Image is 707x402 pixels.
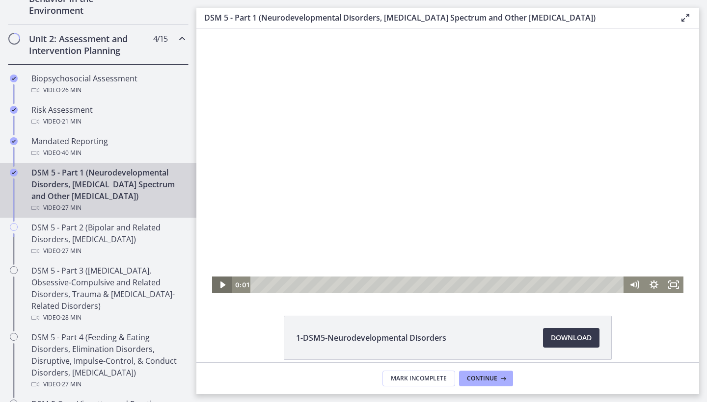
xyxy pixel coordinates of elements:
[29,33,149,56] h2: Unit 2: Assessment and Intervention Planning
[10,75,18,82] i: Completed
[296,332,446,344] span: 1-DSM5-Neurodevelopmental Disorders
[60,147,82,159] span: · 40 min
[31,331,185,390] div: DSM 5 - Part 4 (Feeding & Eating Disorders, Elimination Disorders, Disruptive, Impulse-Control, &...
[60,378,82,390] span: · 27 min
[31,378,185,390] div: Video
[31,312,185,324] div: Video
[459,371,513,386] button: Continue
[10,169,18,176] i: Completed
[60,245,82,257] span: · 27 min
[391,375,447,382] span: Mark Incomplete
[31,222,185,257] div: DSM 5 - Part 2 (Bipolar and Related Disorders, [MEDICAL_DATA])
[204,12,664,24] h3: DSM 5 - Part 1 (Neurodevelopmental Disorders, [MEDICAL_DATA] Spectrum and Other [MEDICAL_DATA])
[382,371,455,386] button: Mark Incomplete
[60,116,82,127] span: · 21 min
[31,245,185,257] div: Video
[31,104,185,127] div: Risk Assessment
[543,328,599,348] a: Download
[467,248,487,265] button: Fullscreen
[31,167,185,214] div: DSM 5 - Part 1 (Neurodevelopmental Disorders, [MEDICAL_DATA] Spectrum and Other [MEDICAL_DATA])
[31,265,185,324] div: DSM 5 - Part 3 ([MEDICAL_DATA], Obsessive-Compulsive and Related Disorders, Trauma & [MEDICAL_DAT...
[10,106,18,114] i: Completed
[60,312,82,324] span: · 28 min
[31,202,185,214] div: Video
[196,28,699,293] iframe: Video Lesson
[551,332,592,344] span: Download
[31,73,185,96] div: Biopsychosocial Assessment
[153,33,167,45] span: 4 / 15
[31,84,185,96] div: Video
[60,202,82,214] span: · 27 min
[31,147,185,159] div: Video
[10,137,18,145] i: Completed
[31,116,185,127] div: Video
[448,248,467,265] button: Show settings menu
[60,84,82,96] span: · 26 min
[31,135,185,159] div: Mandated Reporting
[428,248,448,265] button: Mute
[467,375,497,382] span: Continue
